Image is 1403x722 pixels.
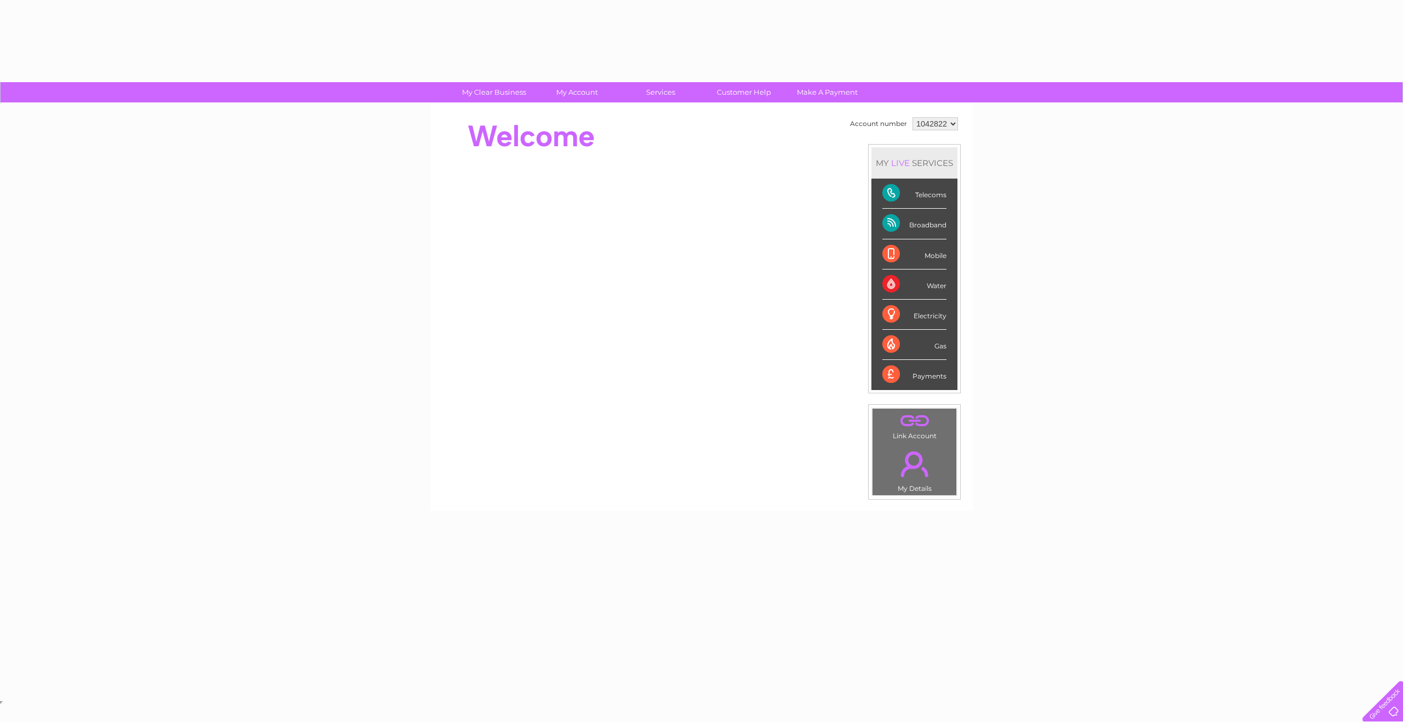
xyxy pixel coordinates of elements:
[847,114,910,133] td: Account number
[882,270,946,300] div: Water
[449,82,539,102] a: My Clear Business
[875,411,954,431] a: .
[699,82,789,102] a: Customer Help
[882,300,946,330] div: Electricity
[882,330,946,360] div: Gas
[889,158,912,168] div: LIVE
[872,442,957,496] td: My Details
[882,209,946,239] div: Broadband
[875,445,954,483] a: .
[882,239,946,270] div: Mobile
[882,360,946,389] div: Payments
[872,408,957,443] td: Link Account
[782,82,872,102] a: Make A Payment
[882,179,946,209] div: Telecoms
[615,82,706,102] a: Services
[871,147,957,179] div: MY SERVICES
[532,82,623,102] a: My Account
